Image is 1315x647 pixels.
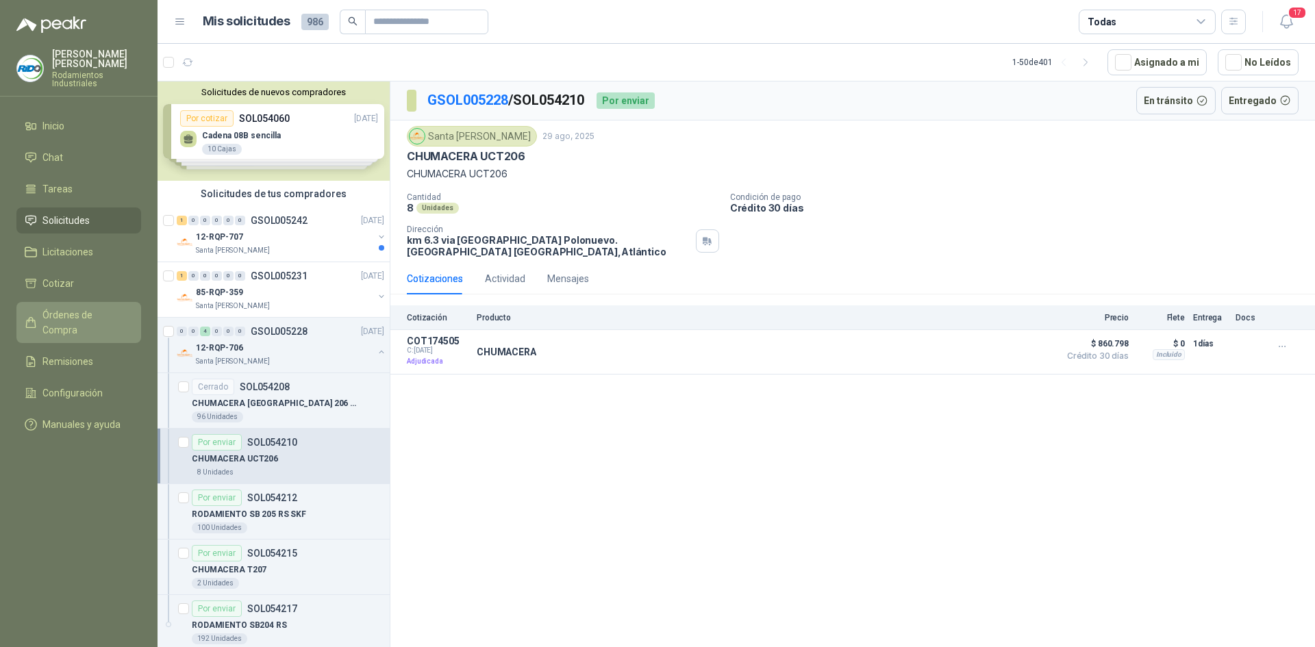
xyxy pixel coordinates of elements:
p: Cantidad [407,192,719,202]
p: km 6.3 via [GEOGRAPHIC_DATA] Polonuevo. [GEOGRAPHIC_DATA] [GEOGRAPHIC_DATA] , Atlántico [407,234,690,257]
span: Órdenes de Compra [42,307,128,338]
a: 1 0 0 0 0 0 GSOL005242[DATE] Company Logo12-RQP-707Santa [PERSON_NAME] [177,212,387,256]
p: Santa [PERSON_NAME] [196,301,270,312]
p: Adjudicada [407,355,468,368]
div: Por enviar [192,600,242,617]
div: 0 [212,327,222,336]
p: COT174505 [407,335,468,346]
p: GSOL005228 [251,327,308,336]
p: CHUMACERA UCT206 [192,453,278,466]
div: Todas [1088,14,1116,29]
p: 12-RQP-707 [196,231,243,244]
p: Cotización [407,313,468,322]
p: 12-RQP-706 [196,342,243,355]
p: Entrega [1193,313,1227,322]
p: Precio [1060,313,1129,322]
div: 0 [177,327,187,336]
div: 0 [235,271,245,281]
p: / SOL054210 [427,90,586,111]
span: Cotizar [42,276,74,291]
div: 0 [212,216,222,225]
div: 1 [177,216,187,225]
p: 1 días [1193,335,1227,352]
a: GSOL005228 [427,92,508,108]
a: Chat [16,144,141,170]
img: Company Logo [177,345,193,361]
p: [DATE] [361,270,384,283]
p: RODAMIENTO SB 205 RS SKF [192,508,306,521]
p: [PERSON_NAME] [PERSON_NAME] [52,49,141,68]
span: Tareas [42,181,73,196]
img: Company Logo [177,290,193,306]
button: No Leídos [1218,49,1299,75]
span: Solicitudes [42,213,90,228]
span: Crédito 30 días [1060,352,1129,360]
span: Inicio [42,118,64,134]
a: Licitaciones [16,239,141,265]
p: [DATE] [361,325,384,338]
p: Dirección [407,225,690,234]
span: Manuales y ayuda [42,417,121,432]
img: Company Logo [17,55,43,81]
p: SOL054208 [240,382,290,392]
div: 0 [188,216,199,225]
div: 96 Unidades [192,411,243,422]
div: Santa [PERSON_NAME] [407,126,537,147]
div: 0 [223,216,234,225]
span: Chat [42,150,63,165]
button: 17 [1274,10,1299,34]
button: En tránsito [1136,87,1216,114]
a: CerradoSOL054208CHUMACERA [GEOGRAPHIC_DATA] 206 NTN96 Unidades [158,373,390,429]
img: Logo peakr [16,16,86,33]
div: 0 [235,327,245,336]
div: 8 Unidades [192,467,239,478]
p: GSOL005242 [251,216,308,225]
a: Solicitudes [16,207,141,233]
img: Company Logo [410,129,425,144]
p: Crédito 30 días [730,202,1310,214]
div: Actividad [485,271,525,286]
div: Por enviar [597,92,655,109]
a: 1 0 0 0 0 0 GSOL005231[DATE] Company Logo85-RQP-359Santa [PERSON_NAME] [177,268,387,312]
button: Asignado a mi [1107,49,1207,75]
p: [DATE] [361,214,384,227]
span: search [348,16,358,26]
div: 2 Unidades [192,578,239,589]
p: Rodamientos Industriales [52,71,141,88]
a: 0 0 4 0 0 0 GSOL005228[DATE] Company Logo12-RQP-706Santa [PERSON_NAME] [177,323,387,367]
span: $ 860.798 [1060,335,1129,352]
p: Santa [PERSON_NAME] [196,245,270,256]
img: Company Logo [177,234,193,251]
p: RODAMIENTO SB204 RS [192,619,287,632]
div: Solicitudes de tus compradores [158,181,390,207]
div: 0 [200,271,210,281]
span: Remisiones [42,354,93,369]
p: CHUMACERA UCT206 [407,149,525,164]
div: Por enviar [192,545,242,561]
div: 0 [223,271,234,281]
a: Configuración [16,380,141,406]
div: 0 [188,271,199,281]
a: Por enviarSOL054215CHUMACERA T2072 Unidades [158,540,390,595]
p: 8 [407,202,414,214]
p: GSOL005231 [251,271,308,281]
div: 0 [188,327,199,336]
p: Producto [477,313,1052,322]
div: 0 [200,216,210,225]
p: SOL054210 [247,437,297,447]
div: Cotizaciones [407,271,463,286]
p: SOL054215 [247,548,297,558]
p: 85-RQP-359 [196,286,243,299]
div: Cerrado [192,379,234,395]
a: Por enviarSOL054210CHUMACERA UCT2068 Unidades [158,429,390,484]
span: C: [DATE] [407,346,468,355]
h1: Mis solicitudes [203,12,290,31]
a: Por enviarSOL054212RODAMIENTO SB 205 RS SKF100 Unidades [158,484,390,540]
span: 17 [1288,6,1307,19]
p: 29 ago, 2025 [542,130,594,143]
div: 0 [223,327,234,336]
div: 192 Unidades [192,633,247,644]
p: CHUMACERA [477,346,536,357]
p: Santa [PERSON_NAME] [196,356,270,367]
p: $ 0 [1137,335,1185,352]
